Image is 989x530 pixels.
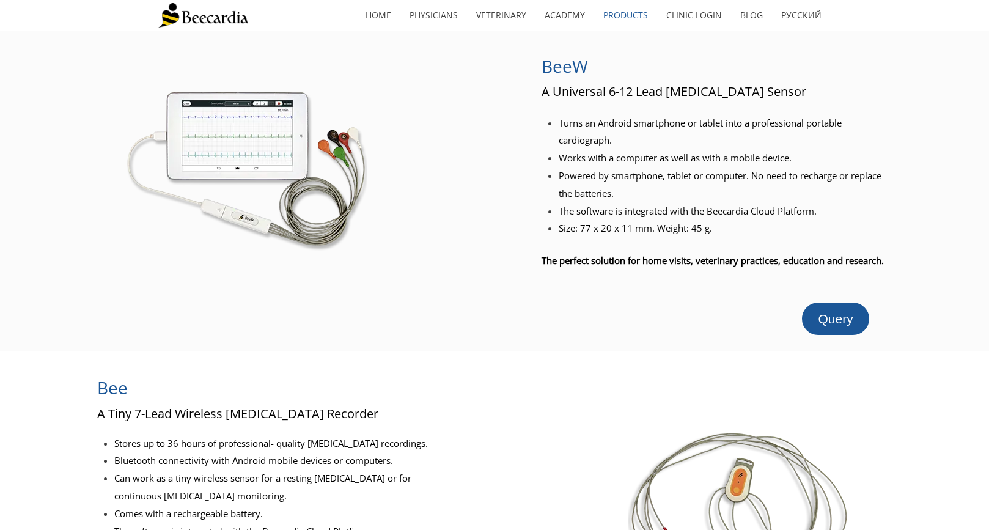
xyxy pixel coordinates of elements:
[356,1,400,29] a: home
[731,1,772,29] a: Blog
[802,303,869,335] a: Query
[559,205,817,217] span: The software is integrated with the Beecardia Cloud Platform.
[97,376,128,399] span: Bee
[467,1,535,29] a: Veterinary
[114,507,263,520] span: Comes with a rechargeable battery.
[542,54,588,78] span: BeeW
[400,1,467,29] a: Physicians
[114,472,411,502] span: Can work as a tiny wireless sensor for a resting [MEDICAL_DATA] or for continuous [MEDICAL_DATA] ...
[114,437,428,449] span: Stores up to 36 hours of professional- quality [MEDICAL_DATA] recordings.
[772,1,831,29] a: Русский
[559,222,712,234] span: Size: 77 x 20 x 11 mm. Weight: 45 g.
[594,1,657,29] a: Products
[559,169,881,199] span: Powered by smartphone, tablet or computer. No need to recharge or replace the batteries.
[559,152,792,164] span: Works with a computer as well as with a mobile device.
[657,1,731,29] a: Clinic Login
[559,117,842,147] span: Turns an Android smartphone or tablet into a professional portable cardiograph.
[542,254,884,267] span: The perfect solution for home visits, veterinary practices, education and research.
[97,405,378,422] span: A Tiny 7-Lead Wireless [MEDICAL_DATA] Recorder
[158,3,248,28] img: Beecardia
[818,312,853,326] span: Query
[535,1,594,29] a: Academy
[542,83,806,100] span: A Universal 6-12 Lead [MEDICAL_DATA] Sensor
[114,454,393,466] span: Bluetooth connectivity with Android mobile devices or computers.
